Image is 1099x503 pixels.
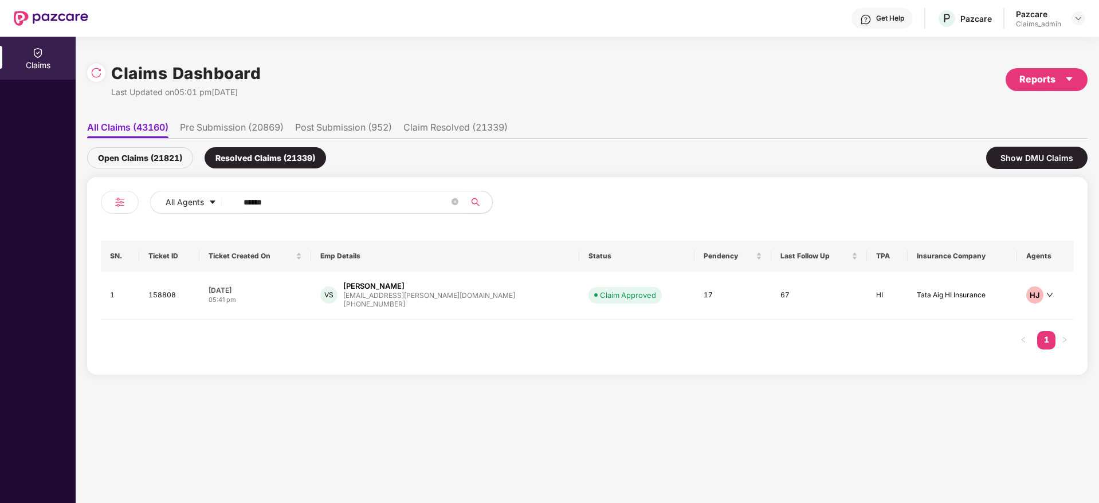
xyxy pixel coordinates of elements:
[113,195,127,209] img: svg+xml;base64,PHN2ZyB4bWxucz0iaHR0cDovL3d3dy53My5vcmcvMjAwMC9zdmciIHdpZHRoPSIyNCIgaGVpZ2h0PSIyNC...
[1014,331,1033,349] li: Previous Page
[452,198,458,205] span: close-circle
[908,272,1017,320] td: Tata Aig HI Insurance
[209,285,302,295] div: [DATE]
[867,241,907,272] th: TPA
[1037,331,1055,348] a: 1
[1074,14,1083,23] img: svg+xml;base64,PHN2ZyBpZD0iRHJvcGRvd24tMzJ4MzIiIHhtbG5zPSJodHRwOi8vd3d3LnczLm9yZy8yMDAwL3N2ZyIgd2...
[139,241,200,272] th: Ticket ID
[209,252,293,261] span: Ticket Created On
[1019,72,1074,87] div: Reports
[1014,331,1033,349] button: left
[343,281,405,292] div: [PERSON_NAME]
[1061,336,1068,343] span: right
[876,14,904,23] div: Get Help
[91,67,102,78] img: svg+xml;base64,PHN2ZyBpZD0iUmVsb2FkLTMyeDMyIiB4bWxucz0iaHR0cDovL3d3dy53My5vcmcvMjAwMC9zdmciIHdpZH...
[943,11,951,25] span: P
[403,121,508,138] li: Claim Resolved (21339)
[1037,331,1055,349] li: 1
[87,147,193,168] div: Open Claims (21821)
[600,289,656,301] div: Claim Approved
[694,272,771,320] td: 17
[87,121,168,138] li: All Claims (43160)
[111,86,261,99] div: Last Updated on 05:01 pm[DATE]
[986,147,1088,169] div: Show DMU Claims
[111,61,261,86] h1: Claims Dashboard
[1016,19,1061,29] div: Claims_admin
[1020,336,1027,343] span: left
[101,272,139,320] td: 1
[32,47,44,58] img: svg+xml;base64,PHN2ZyBpZD0iQ2xhaW0iIHhtbG5zPSJodHRwOi8vd3d3LnczLm9yZy8yMDAwL3N2ZyIgd2lkdGg9IjIwIi...
[14,11,88,26] img: New Pazcare Logo
[150,191,241,214] button: All Agentscaret-down
[1026,286,1043,304] div: HJ
[1055,331,1074,349] li: Next Page
[320,286,337,304] div: VS
[771,241,867,272] th: Last Follow Up
[166,196,204,209] span: All Agents
[180,121,284,138] li: Pre Submission (20869)
[1046,292,1053,298] span: down
[199,241,311,272] th: Ticket Created On
[780,252,849,261] span: Last Follow Up
[1055,331,1074,349] button: right
[139,272,200,320] td: 158808
[867,272,907,320] td: HI
[1017,241,1074,272] th: Agents
[771,272,867,320] td: 67
[205,147,326,168] div: Resolved Claims (21339)
[960,13,992,24] div: Pazcare
[704,252,753,261] span: Pendency
[311,241,579,272] th: Emp Details
[452,197,458,208] span: close-circle
[579,241,694,272] th: Status
[209,295,302,305] div: 05:41 pm
[1016,9,1061,19] div: Pazcare
[209,198,217,207] span: caret-down
[464,191,493,214] button: search
[343,292,515,299] div: [EMAIL_ADDRESS][PERSON_NAME][DOMAIN_NAME]
[101,241,139,272] th: SN.
[860,14,872,25] img: svg+xml;base64,PHN2ZyBpZD0iSGVscC0zMngzMiIgeG1sbnM9Imh0dHA6Ly93d3cudzMub3JnLzIwMDAvc3ZnIiB3aWR0aD...
[295,121,392,138] li: Post Submission (952)
[908,241,1017,272] th: Insurance Company
[694,241,771,272] th: Pendency
[1065,74,1074,84] span: caret-down
[464,198,486,207] span: search
[343,299,515,310] div: [PHONE_NUMBER]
